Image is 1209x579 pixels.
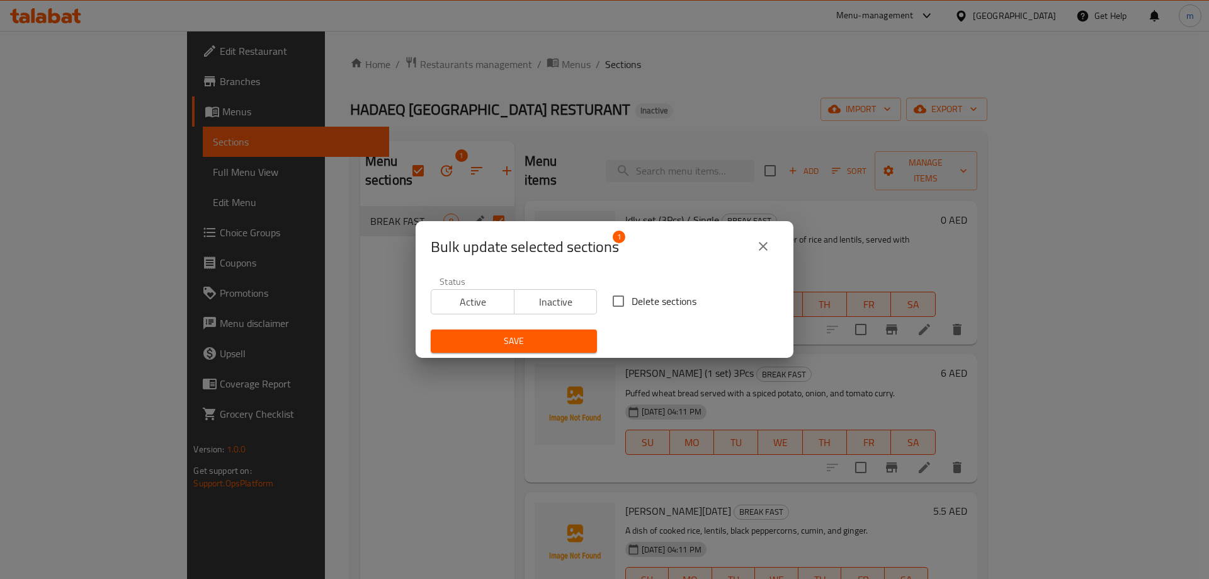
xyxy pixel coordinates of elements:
span: Selected section count [431,237,619,257]
span: Save [441,333,587,349]
span: Inactive [519,293,593,311]
button: close [748,231,778,261]
button: Save [431,330,597,353]
span: 1 [613,231,625,243]
button: Active [431,289,514,314]
span: Active [436,293,509,311]
button: Inactive [514,289,598,314]
span: Delete sections [632,294,696,309]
